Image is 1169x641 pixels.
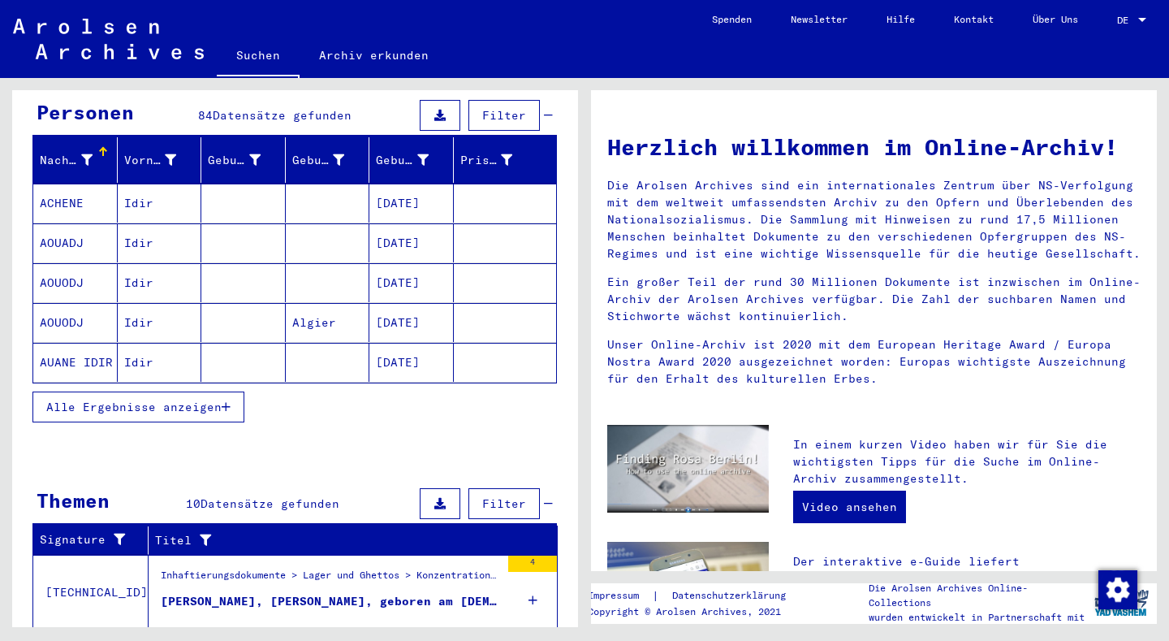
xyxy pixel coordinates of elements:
[46,400,222,414] span: Alle Ergebnisse anzeigen
[607,177,1141,262] p: Die Arolsen Archives sind ein internationales Zentrum über NS-Verfolgung mit dem weltweit umfasse...
[161,593,500,610] div: [PERSON_NAME], [PERSON_NAME], geboren am [DEMOGRAPHIC_DATA], geboren in [GEOGRAPHIC_DATA]
[607,336,1141,388] p: Unser Online-Archiv ist 2020 mit dem European Heritage Award / Europa Nostra Award 2020 ausgezeic...
[37,97,134,127] div: Personen
[369,223,454,262] mat-cell: [DATE]
[588,587,652,604] a: Impressum
[33,555,149,630] td: [TECHNICAL_ID]
[482,496,526,511] span: Filter
[286,137,370,183] mat-header-cell: Geburt‏
[369,184,454,223] mat-cell: [DATE]
[286,303,370,342] mat-cell: Algier
[33,343,118,382] mat-cell: AUANE IDIR
[369,303,454,342] mat-cell: [DATE]
[508,556,557,572] div: 4
[1098,570,1137,609] img: Zustimmung ändern
[607,425,769,513] img: video.jpg
[40,527,148,553] div: Signature
[201,137,286,183] mat-header-cell: Geburtsname
[40,152,93,169] div: Nachname
[369,137,454,183] mat-header-cell: Geburtsdatum
[118,137,202,183] mat-header-cell: Vorname
[33,223,118,262] mat-cell: AOUADJ
[468,100,540,131] button: Filter
[659,587,805,604] a: Datenschutzerklärung
[376,152,429,169] div: Geburtsdatum
[33,137,118,183] mat-header-cell: Nachname
[33,303,118,342] mat-cell: AOUODJ
[869,610,1086,625] p: wurden entwickelt in Partnerschaft mit
[588,604,805,619] p: Copyright © Arolsen Archives, 2021
[13,19,204,59] img: Arolsen_neg.svg
[155,527,537,553] div: Titel
[300,36,448,75] a: Archiv erkunden
[124,147,201,173] div: Vorname
[607,130,1141,164] h1: Herzlich willkommen im Online-Archiv!
[40,531,127,548] div: Signature
[869,581,1086,610] p: Die Arolsen Archives Online-Collections
[460,147,537,173] div: Prisoner #
[1091,583,1152,623] img: yv_logo.png
[33,184,118,223] mat-cell: ACHENE
[376,147,453,173] div: Geburtsdatum
[155,532,517,549] div: Titel
[32,392,244,422] button: Alle Ergebnisse anzeigen
[198,108,213,123] span: 84
[161,568,500,591] div: Inhaftierungsdokumente > Lager und Ghettos > Konzentrationslager Mittelbau ([GEOGRAPHIC_DATA]) > ...
[369,343,454,382] mat-cell: [DATE]
[186,496,201,511] span: 10
[118,343,202,382] mat-cell: Idir
[460,152,513,169] div: Prisoner #
[118,223,202,262] mat-cell: Idir
[468,488,540,519] button: Filter
[201,496,339,511] span: Datensätze gefunden
[118,184,202,223] mat-cell: Idir
[292,147,369,173] div: Geburt‏
[208,147,285,173] div: Geburtsname
[118,263,202,302] mat-cell: Idir
[118,303,202,342] mat-cell: Idir
[217,36,300,78] a: Suchen
[213,108,352,123] span: Datensätze gefunden
[208,152,261,169] div: Geburtsname
[482,108,526,123] span: Filter
[1098,570,1137,609] div: Zustimmung ändern
[607,274,1141,325] p: Ein großer Teil der rund 30 Millionen Dokumente ist inzwischen im Online-Archiv der Arolsen Archi...
[588,587,805,604] div: |
[454,137,557,183] mat-header-cell: Prisoner #
[793,436,1141,487] p: In einem kurzen Video haben wir für Sie die wichtigsten Tipps für die Suche im Online-Archiv zusa...
[124,152,177,169] div: Vorname
[33,263,118,302] mat-cell: AOUODJ
[369,263,454,302] mat-cell: [DATE]
[37,486,110,515] div: Themen
[1117,15,1135,26] span: DE
[292,152,345,169] div: Geburt‏
[793,491,906,523] a: Video ansehen
[40,147,117,173] div: Nachname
